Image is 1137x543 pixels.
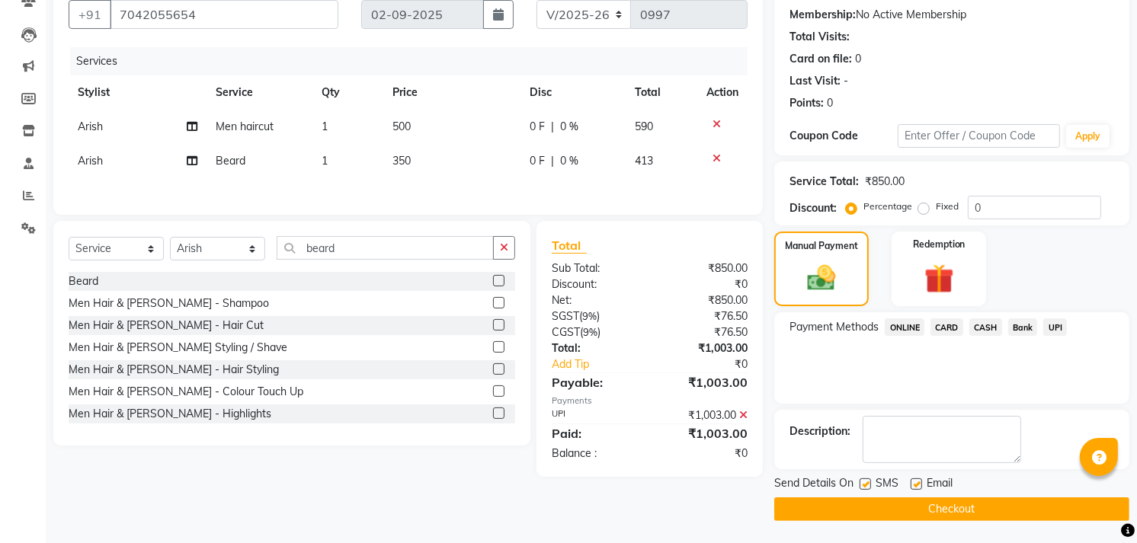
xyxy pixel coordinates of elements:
[277,236,494,260] input: Search or Scan
[69,75,207,110] th: Stylist
[78,154,103,168] span: Arish
[927,475,953,494] span: Email
[552,238,587,254] span: Total
[1008,318,1038,336] span: Bank
[552,325,580,339] span: CGST
[626,75,697,110] th: Total
[915,260,963,297] img: _gift.svg
[540,340,650,356] div: Total:
[789,7,856,23] div: Membership:
[540,407,650,423] div: UPI
[207,75,312,110] th: Service
[650,276,760,292] div: ₹0
[216,120,274,133] span: Men haircut
[650,292,760,308] div: ₹850.00
[560,119,578,135] span: 0 %
[552,309,579,323] span: SGST
[70,47,759,75] div: Services
[697,75,748,110] th: Action
[827,95,833,111] div: 0
[898,124,1060,148] input: Enter Offer / Coupon Code
[540,260,650,276] div: Sub Total:
[312,75,383,110] th: Qty
[789,423,850,439] div: Description:
[540,446,650,462] div: Balance :
[552,394,748,407] div: Payments
[863,200,912,213] label: Percentage
[913,238,966,251] label: Redemption
[789,51,852,67] div: Card on file:
[650,324,760,340] div: ₹76.50
[540,276,650,292] div: Discount:
[789,174,859,190] div: Service Total:
[650,340,760,356] div: ₹1,003.00
[551,153,554,169] span: |
[540,292,650,308] div: Net:
[650,260,760,276] div: ₹850.00
[69,318,264,334] div: Men Hair & [PERSON_NAME] - Hair Cut
[936,200,959,213] label: Fixed
[69,362,279,378] div: Men Hair & [PERSON_NAME] - Hair Styling
[668,356,760,372] div: ₹0
[865,174,905,190] div: ₹850.00
[540,424,650,442] div: Paid:
[789,200,837,216] div: Discount:
[844,73,848,89] div: -
[855,51,861,67] div: 0
[322,120,328,133] span: 1
[635,154,653,168] span: 413
[69,273,98,289] div: Beard
[774,475,854,494] span: Send Details On
[650,424,760,442] div: ₹1,003.00
[530,119,545,135] span: 0 F
[69,406,271,422] div: Men Hair & [PERSON_NAME] - Highlights
[789,7,1114,23] div: No Active Membership
[650,308,760,324] div: ₹76.50
[520,75,626,110] th: Disc
[799,262,844,294] img: _cash.svg
[650,446,760,462] div: ₹0
[789,319,879,335] span: Payment Methods
[322,154,328,168] span: 1
[789,95,824,111] div: Points:
[582,310,597,322] span: 9%
[789,128,898,144] div: Coupon Code
[930,318,963,336] span: CARD
[785,239,858,253] label: Manual Payment
[69,295,269,311] div: Men Hair & [PERSON_NAME] - Shampoo
[69,384,303,400] div: Men Hair & [PERSON_NAME] - Colour Touch Up
[69,340,287,356] div: Men Hair & [PERSON_NAME] Styling / Shave
[540,324,650,340] div: ( )
[551,119,554,135] span: |
[876,475,898,494] span: SMS
[789,29,850,45] div: Total Visits:
[216,154,245,168] span: Beard
[1066,125,1110,148] button: Apply
[78,120,103,133] span: Arish
[650,373,760,391] div: ₹1,003.00
[540,356,668,372] a: Add Tip
[540,373,650,391] div: Payable:
[774,497,1129,521] button: Checkout
[392,154,411,168] span: 350
[392,120,411,133] span: 500
[560,153,578,169] span: 0 %
[789,73,841,89] div: Last Visit:
[530,153,545,169] span: 0 F
[969,318,1002,336] span: CASH
[1043,318,1067,336] span: UPI
[885,318,924,336] span: ONLINE
[540,308,650,324] div: ( )
[650,407,760,423] div: ₹1,003.00
[583,326,597,338] span: 9%
[383,75,520,110] th: Price
[635,120,653,133] span: 590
